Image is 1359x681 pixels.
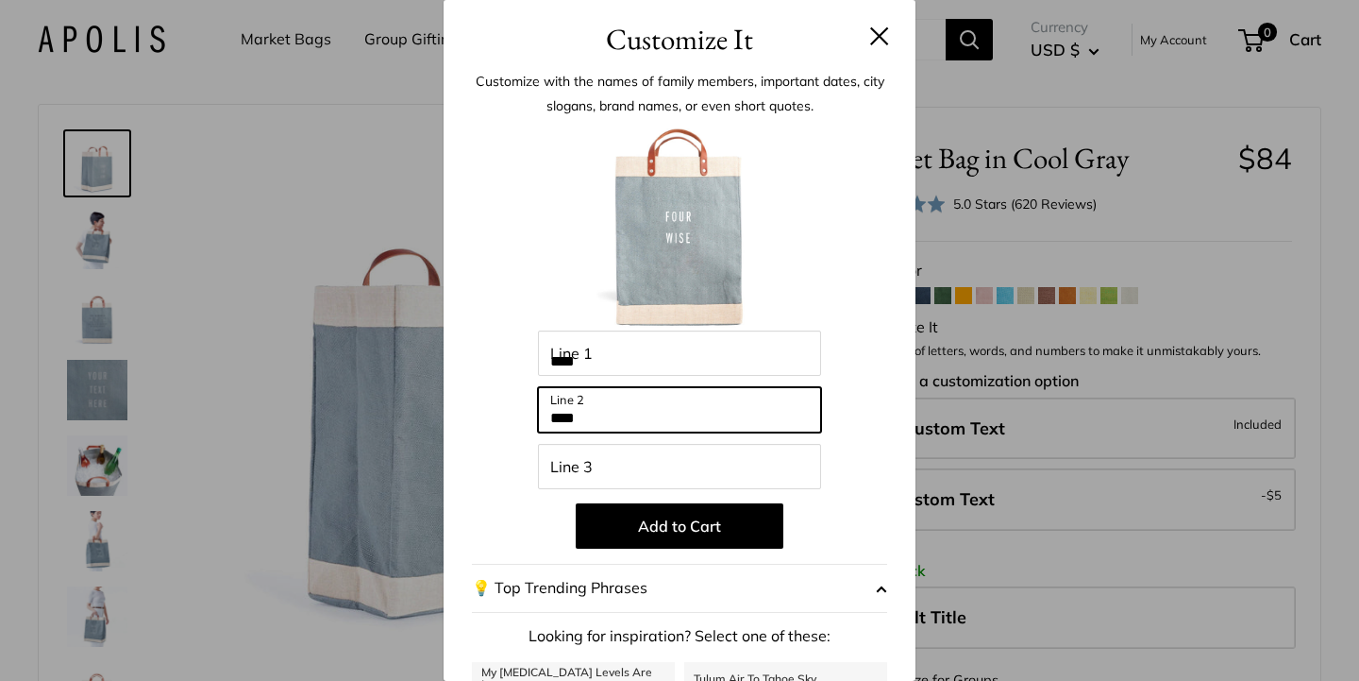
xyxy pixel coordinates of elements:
h3: Customize It [472,17,887,61]
button: 💡 Top Trending Phrases [472,564,887,613]
p: Customize with the names of family members, important dates, city slogans, brand names, or even s... [472,69,887,118]
p: Looking for inspiration? Select one of these: [472,622,887,651]
button: Add to Cart [576,503,783,549]
img: customizer-prod [576,123,783,331]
